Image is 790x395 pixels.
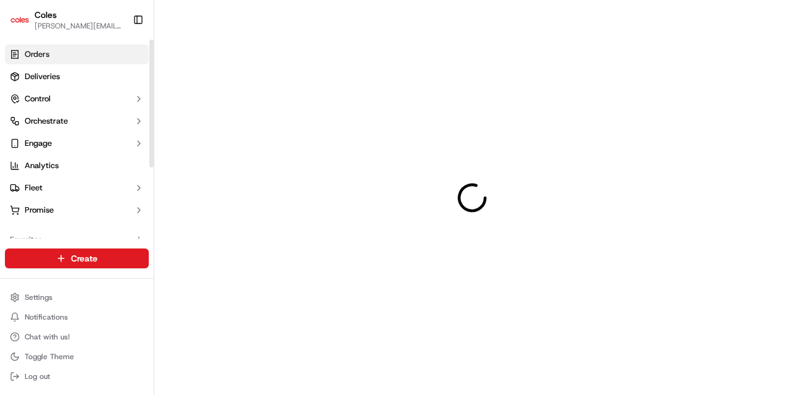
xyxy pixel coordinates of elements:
button: Settings [5,289,149,306]
button: Toggle Theme [5,348,149,365]
span: Knowledge Base [25,179,94,191]
a: Analytics [5,156,149,176]
a: 📗Knowledge Base [7,174,99,196]
input: Got a question? Start typing here... [32,79,222,92]
button: Notifications [5,308,149,326]
span: Deliveries [25,71,60,82]
div: 📗 [12,180,22,190]
div: Favorites [5,230,149,250]
img: Coles [10,10,30,30]
span: Toggle Theme [25,352,74,362]
button: Create [5,248,149,268]
span: Control [25,93,51,104]
button: Chat with us! [5,328,149,346]
button: Promise [5,200,149,220]
button: [PERSON_NAME][EMAIL_ADDRESS][PERSON_NAME][DOMAIN_NAME] [35,21,123,31]
button: Control [5,89,149,109]
p: Welcome 👋 [12,49,225,69]
a: 💻API Documentation [99,174,203,196]
img: Nash [12,12,37,36]
span: Orders [25,49,49,60]
span: API Documentation [117,179,198,191]
button: Log out [5,368,149,385]
a: Orders [5,45,149,64]
button: Fleet [5,178,149,198]
span: Create [71,252,98,265]
span: Fleet [25,182,43,193]
button: Engage [5,134,149,153]
div: We're available if you need us! [42,130,156,140]
span: Pylon [123,209,149,218]
span: Settings [25,292,52,302]
span: Orchestrate [25,116,68,127]
a: Powered byPylon [87,208,149,218]
span: Notifications [25,312,68,322]
button: Coles [35,9,57,21]
div: 💻 [104,180,114,190]
span: Log out [25,372,50,381]
span: Analytics [25,160,59,171]
div: Start new chat [42,117,202,130]
span: Promise [25,205,54,216]
a: Deliveries [5,67,149,87]
button: Start new chat [210,121,225,136]
span: Chat with us! [25,332,70,342]
button: ColesColes[PERSON_NAME][EMAIL_ADDRESS][PERSON_NAME][DOMAIN_NAME] [5,5,128,35]
button: Orchestrate [5,111,149,131]
span: Engage [25,138,52,149]
img: 1736555255976-a54dd68f-1ca7-489b-9aae-adbdc363a1c4 [12,117,35,140]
